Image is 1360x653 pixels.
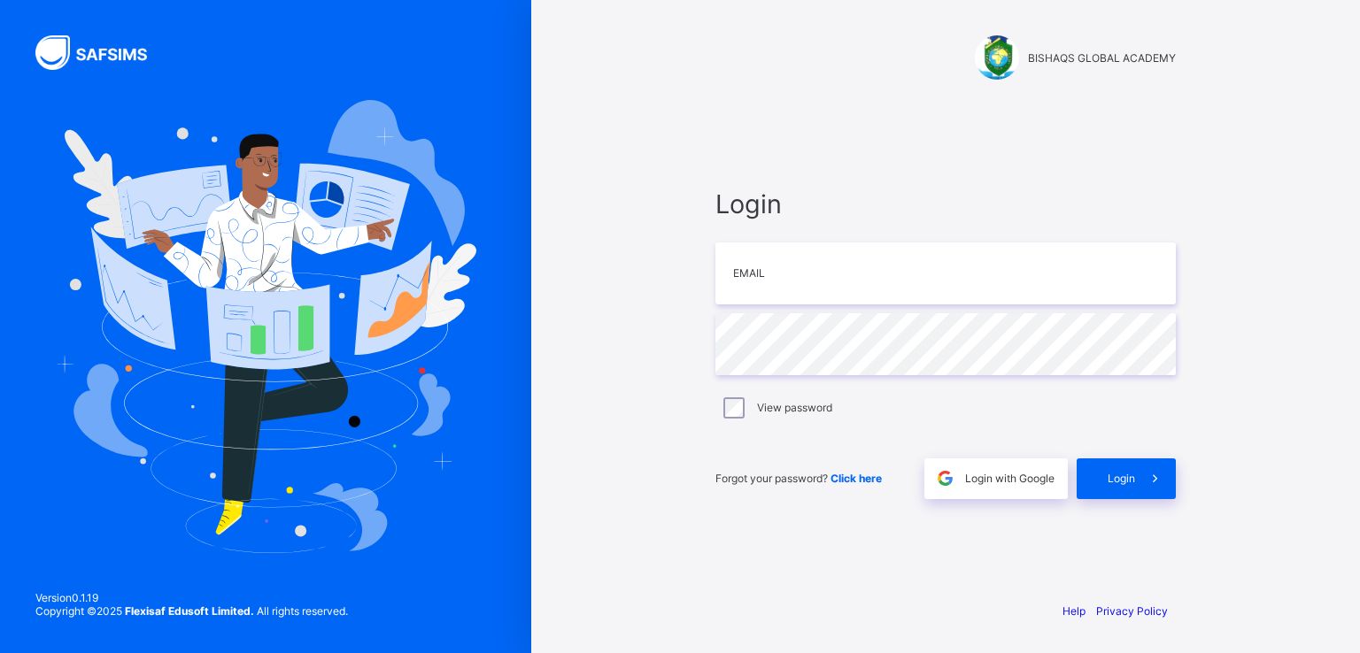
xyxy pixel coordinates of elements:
a: Click here [831,472,882,485]
label: View password [757,401,832,414]
span: BISHAQS GLOBAL ACADEMY [1028,51,1176,65]
span: Version 0.1.19 [35,591,348,604]
img: google.396cfc9801f0270233282035f929180a.svg [935,468,955,488]
img: Hero Image [55,100,476,553]
span: Copyright © 2025 All rights reserved. [35,604,348,618]
strong: Flexisaf Edusoft Limited. [125,604,254,618]
span: Forgot your password? [715,472,882,485]
img: SAFSIMS Logo [35,35,168,70]
span: Login [715,188,1176,219]
span: Login [1108,472,1135,485]
span: Login with Google [965,472,1055,485]
a: Privacy Policy [1096,604,1168,618]
a: Help [1062,604,1086,618]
